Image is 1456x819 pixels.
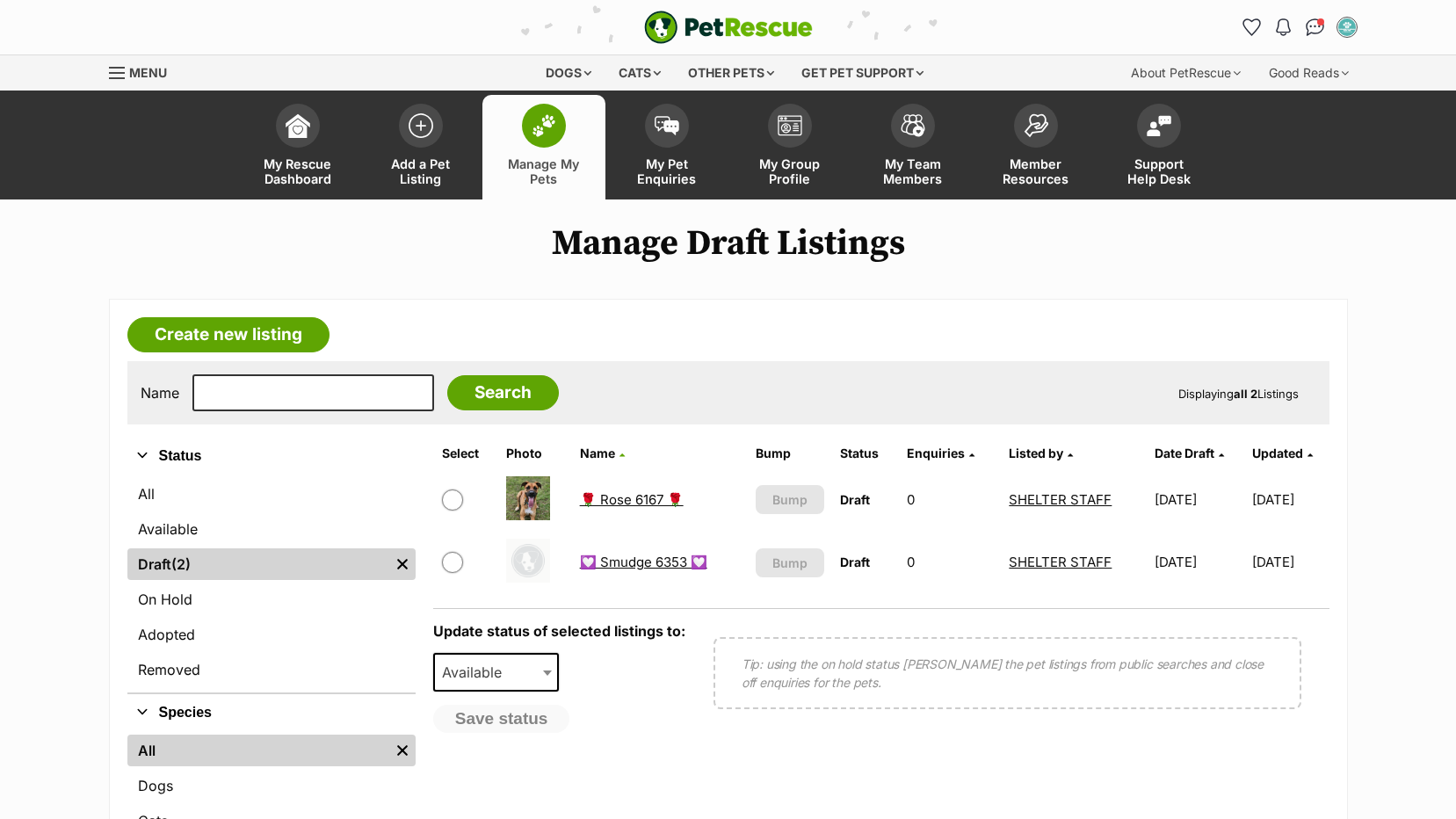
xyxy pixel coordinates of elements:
div: Good Reads [1257,55,1361,91]
div: Other pets [676,55,786,91]
a: All [127,735,389,766]
a: Remove filter [389,735,416,766]
span: Name [580,446,615,460]
span: Manage My Pets [504,156,583,186]
td: 0 [900,469,1001,530]
a: Name [580,446,625,460]
span: Support Help Desk [1119,156,1199,186]
a: Member Resources [974,95,1097,199]
a: All [127,478,416,510]
a: Conversations [1301,13,1329,41]
td: [DATE] [1148,469,1250,530]
button: Bump [756,485,824,514]
label: Name [141,385,179,401]
span: Bump [772,554,808,572]
img: pet-enquiries-icon-7e3ad2cf08bfb03b45e93fb7055b45f3efa6380592205ae92323e6603595dc1f.svg [655,116,679,135]
span: My Rescue Dashboard [258,156,337,186]
a: Support Help Desk [1097,95,1221,199]
div: About PetRescue [1119,55,1253,91]
a: My Pet Enquiries [605,95,728,199]
a: Draft [127,548,389,580]
a: My Team Members [851,95,974,199]
img: team-members-icon-5396bd8760b3fe7c0b43da4ab00e1e3bb1a5d9ba89233759b79545d2d3fc5d0d.svg [901,114,925,137]
img: manage-my-pets-icon-02211641906a0b7f246fdf0571729dbe1e7629f14944591b6c1af311fb30b64b.svg [532,114,556,137]
th: Status [833,439,898,467]
div: Dogs [533,55,604,91]
a: Remove filter [389,548,416,580]
a: Create new listing [127,317,330,352]
a: 🌹 Rose 6167 🌹 [580,491,684,508]
span: translation missing: en.admin.listings.index.attributes.enquiries [907,446,965,460]
input: Search [447,375,559,410]
div: Status [127,475,416,692]
a: Date Draft [1155,446,1224,460]
button: Save status [433,705,570,733]
a: Manage My Pets [482,95,605,199]
td: [DATE] [1252,469,1327,530]
img: dashboard-icon-eb2f2d2d3e046f16d808141f083e7271f6b2e854fb5c12c21221c1fb7104beca.svg [286,113,310,138]
td: 0 [900,532,1001,592]
a: Dogs [127,770,416,801]
span: Updated [1252,446,1303,460]
span: translation missing: en.admin.listings.index.attributes.date_draft [1155,446,1214,460]
img: SHELTER STAFF profile pic [1338,18,1356,36]
td: [DATE] [1252,532,1327,592]
a: SHELTER STAFF [1009,554,1112,570]
span: My Team Members [873,156,953,186]
span: (2) [171,554,191,575]
button: Notifications [1270,13,1298,41]
img: 💟 Smudge 6353 💟 [506,539,550,583]
th: Bump [749,439,831,467]
a: Available [127,513,416,545]
img: chat-41dd97257d64d25036548639549fe6c8038ab92f7586957e7f3b1b290dea8141.svg [1306,18,1324,36]
img: member-resources-icon-8e73f808a243e03378d46382f2149f9095a855e16c252ad45f914b54edf8863c.svg [1024,113,1048,137]
a: My Rescue Dashboard [236,95,359,199]
img: logo-e224e6f780fb5917bec1dbf3a21bbac754714ae5b6737aabdf751b685950b380.svg [644,11,813,44]
img: notifications-46538b983faf8c2785f20acdc204bb7945ddae34d4c08c2a6579f10ce5e182be.svg [1276,18,1290,36]
a: My Group Profile [728,95,851,199]
span: Draft [840,492,870,507]
span: Displaying Listings [1178,387,1299,401]
div: Get pet support [789,55,936,91]
a: Enquiries [907,446,974,460]
a: Add a Pet Listing [359,95,482,199]
span: Member Resources [996,156,1076,186]
a: SHELTER STAFF [1009,491,1112,508]
strong: all 2 [1234,387,1257,401]
p: Tip: using the on hold status [PERSON_NAME] the pet listings from public searches and close off e... [742,655,1273,692]
span: Menu [129,65,167,80]
button: Bump [756,548,824,577]
img: help-desk-icon-fdf02630f3aa405de69fd3d07c3f3aa587a6932b1a1747fa1d2bba05be0121f9.svg [1147,115,1171,136]
a: Favourites [1238,13,1266,41]
a: Removed [127,654,416,685]
img: group-profile-icon-3fa3cf56718a62981997c0bc7e787c4b2cf8bcc04b72c1350f741eb67cf2f40e.svg [778,115,802,136]
span: Bump [772,490,808,509]
a: Updated [1252,446,1313,460]
a: 💟 Smudge 6353 💟 [580,554,707,570]
button: Status [127,445,416,467]
ul: Account quick links [1238,13,1361,41]
a: On Hold [127,583,416,615]
span: Available [433,653,560,692]
span: Listed by [1009,446,1063,460]
a: Adopted [127,619,416,650]
button: My account [1333,13,1361,41]
img: add-pet-listing-icon-0afa8454b4691262ce3f59096e99ab1cd57d4a30225e0717b998d2c9b9846f56.svg [409,113,433,138]
th: Select [435,439,497,467]
span: My Pet Enquiries [627,156,706,186]
div: Cats [606,55,673,91]
a: Menu [109,55,179,87]
span: Add a Pet Listing [381,156,460,186]
button: Species [127,701,416,724]
label: Update status of selected listings to: [433,622,685,640]
span: Draft [840,554,870,569]
span: Available [435,660,519,685]
a: PetRescue [644,11,813,44]
td: [DATE] [1148,532,1250,592]
th: Photo [499,439,570,467]
a: Listed by [1009,446,1073,460]
span: My Group Profile [750,156,829,186]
